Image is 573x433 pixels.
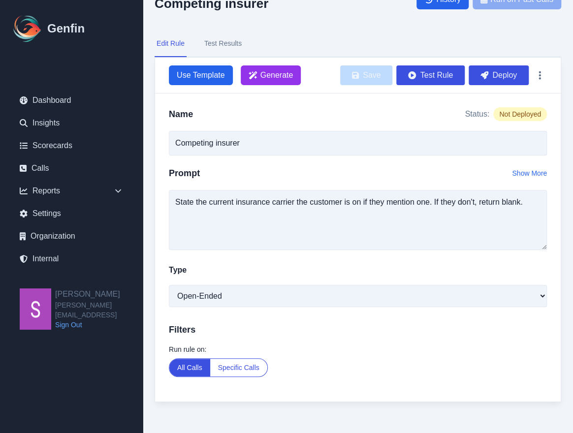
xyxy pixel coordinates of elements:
[169,131,547,155] input: Write your rule name here
[169,190,547,250] textarea: State the current insurance carrier the customer is on if they mention one. If they don't, return...
[469,65,529,85] button: Deploy
[12,158,131,178] a: Calls
[202,31,244,57] button: Test Results
[12,226,131,246] a: Organization
[155,31,187,57] button: Edit Rule
[340,65,392,85] button: Save
[465,108,489,120] span: Status:
[55,300,143,320] span: [PERSON_NAME][EMAIL_ADDRESS]
[12,13,43,44] img: Logo
[396,65,465,85] button: Test Rule
[210,359,267,376] button: Specific Calls
[169,323,547,337] h3: Filters
[169,344,547,354] label: Run rule on:
[12,91,131,110] a: Dashboard
[55,320,143,330] a: Sign Out
[169,107,193,121] h2: Name
[12,181,131,201] div: Reports
[55,288,143,300] h2: [PERSON_NAME]
[493,107,547,121] span: Not Deployed
[12,136,131,155] a: Scorecards
[47,21,85,36] h1: Genfin
[20,288,51,330] img: Shane Wey
[169,359,210,376] button: All Calls
[260,69,293,81] span: Generate
[12,204,131,223] a: Settings
[169,65,233,85] button: Use Template
[169,166,200,180] h2: Prompt
[512,168,547,178] button: Show More
[12,113,131,133] a: Insights
[241,65,301,85] button: Generate
[12,249,131,269] a: Internal
[169,264,187,276] label: Type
